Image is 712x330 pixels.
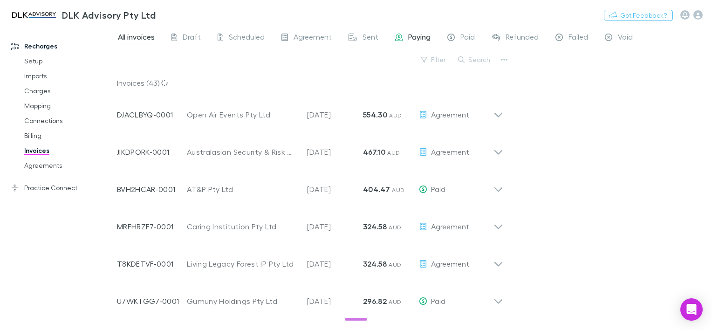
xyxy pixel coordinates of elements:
span: AUD [387,149,400,156]
div: Gumuny Holdings Pty Ltd [187,296,298,307]
span: AUD [389,261,401,268]
a: DLK Advisory Pty Ltd [4,4,161,26]
span: Refunded [506,32,539,44]
span: Agreement [431,147,469,156]
p: DJACLBYQ-0001 [117,109,187,120]
a: Billing [15,128,122,143]
div: BVH2HCAR-0001AT&P Pty Ltd[DATE]404.47 AUDPaid [110,167,511,204]
p: [DATE] [307,296,363,307]
span: All invoices [118,32,155,44]
span: Sent [363,32,378,44]
div: U7WKTGG7-0001Gumuny Holdings Pty Ltd[DATE]296.82 AUDPaid [110,279,511,316]
a: Recharges [2,39,122,54]
div: JIKDPORK-0001Australasian Security & Risk Management Pty Ltd[DATE]467.10 AUDAgreement [110,130,511,167]
span: Agreement [294,32,332,44]
a: Connections [15,113,122,128]
span: Scheduled [229,32,265,44]
p: [DATE] [307,109,363,120]
span: AUD [389,112,402,119]
p: U7WKTGG7-0001 [117,296,187,307]
span: AUD [392,186,404,193]
strong: 554.30 [363,110,387,119]
h3: DLK Advisory Pty Ltd [62,9,156,21]
span: Agreement [431,110,469,119]
div: Living Legacy Forest IP Pty Ltd [187,258,298,269]
div: Australasian Security & Risk Management Pty Ltd [187,146,298,158]
p: [DATE] [307,221,363,232]
p: MRFHRZF7-0001 [117,221,187,232]
span: Paid [431,185,445,193]
div: DJACLBYQ-0001Open Air Events Pty Ltd[DATE]554.30 AUDAgreement [110,92,511,130]
span: Paid [431,296,445,305]
div: Caring Institution Pty Ltd [187,221,298,232]
strong: 324.58 [363,259,387,268]
div: T8KDETVF-0001Living Legacy Forest IP Pty Ltd[DATE]324.58 AUDAgreement [110,241,511,279]
p: [DATE] [307,184,363,195]
div: Open Intercom Messenger [680,298,703,321]
a: Mapping [15,98,122,113]
strong: 296.82 [363,296,387,306]
strong: 324.58 [363,222,387,231]
p: [DATE] [307,258,363,269]
span: Failed [568,32,588,44]
a: Invoices [15,143,122,158]
span: Draft [183,32,201,44]
span: Paid [460,32,475,44]
span: AUD [389,298,401,305]
p: [DATE] [307,146,363,158]
p: T8KDETVF-0001 [117,258,187,269]
strong: 467.10 [363,147,385,157]
a: Agreements [15,158,122,173]
button: Filter [416,54,452,65]
p: JIKDPORK-0001 [117,146,187,158]
img: DLK Advisory Pty Ltd's Logo [9,9,58,21]
div: AT&P Pty Ltd [187,184,298,195]
button: Got Feedback? [604,10,673,21]
span: Agreement [431,222,469,231]
button: Search [453,54,496,65]
a: Practice Connect [2,180,122,195]
a: Imports [15,69,122,83]
span: Paying [408,32,431,44]
div: MRFHRZF7-0001Caring Institution Pty Ltd[DATE]324.58 AUDAgreement [110,204,511,241]
p: BVH2HCAR-0001 [117,184,187,195]
span: AUD [389,224,401,231]
span: Agreement [431,259,469,268]
span: Void [618,32,633,44]
a: Setup [15,54,122,69]
div: Open Air Events Pty Ltd [187,109,298,120]
strong: 404.47 [363,185,390,194]
a: Charges [15,83,122,98]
